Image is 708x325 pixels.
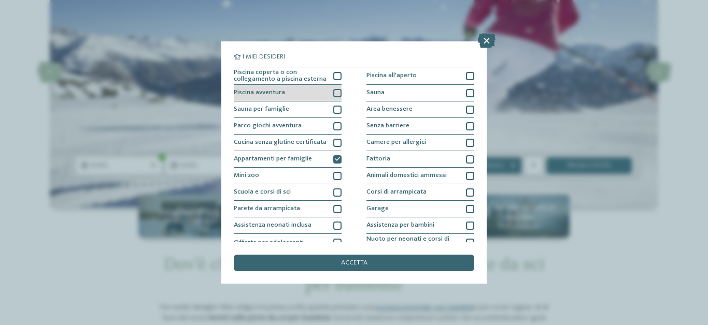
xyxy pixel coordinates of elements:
[366,205,389,212] span: Garage
[341,260,367,267] span: accetta
[234,123,302,129] span: Parco giochi avventura
[366,90,385,96] span: Sauna
[366,123,409,129] span: Senza barriere
[234,189,291,196] span: Scuola e corsi di sci
[234,222,311,229] span: Assistenza neonati inclusa
[366,72,417,79] span: Piscina all'aperto
[234,156,312,163] span: Appartamenti per famiglie
[243,54,285,61] span: I miei desideri
[366,172,447,179] span: Animali domestici ammessi
[366,106,413,113] span: Area benessere
[234,139,327,146] span: Cucina senza glutine certificata
[366,139,426,146] span: Camere per allergici
[234,90,285,96] span: Piscina avventura
[366,189,427,196] span: Corsi di arrampicata
[366,236,460,249] span: Nuoto per neonati e corsi di nuoto per bambini
[234,172,259,179] span: Mini zoo
[366,156,390,163] span: Fattoria
[234,240,304,246] span: Offerte per adolescenti
[366,222,434,229] span: Assistenza per bambini
[234,205,300,212] span: Parete da arrampicata
[234,69,327,83] span: Piscina coperta o con collegamento a piscina esterna
[234,106,289,113] span: Sauna per famiglie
